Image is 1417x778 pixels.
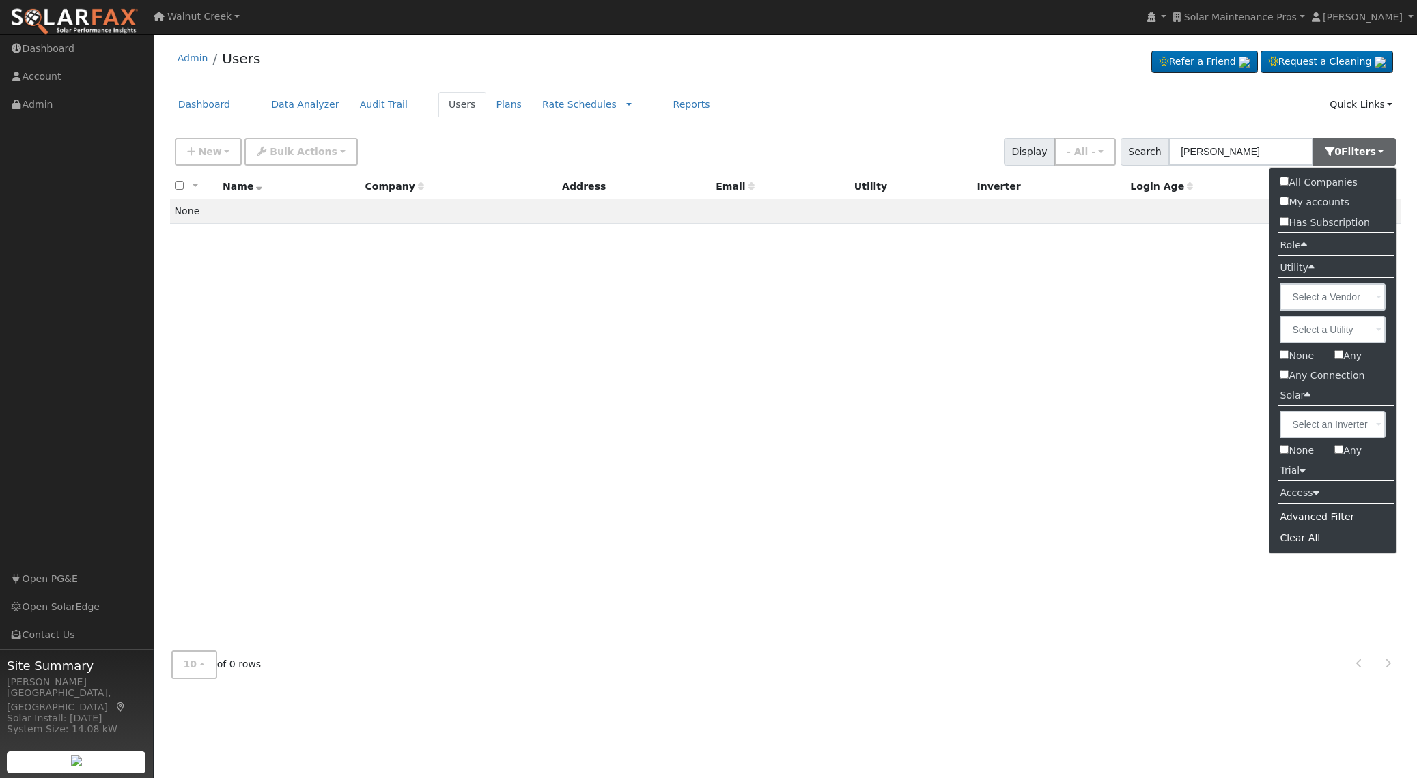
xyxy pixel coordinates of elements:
[1341,146,1376,157] span: Filter
[1269,461,1316,480] label: Trial
[1184,12,1297,23] span: Solar Maintenance Pros
[1370,146,1375,157] span: s
[1280,370,1289,379] input: Any Connection
[1269,528,1396,549] div: Clear All
[7,657,146,675] span: Site Summary
[244,138,357,166] button: Bulk Actions
[1261,51,1393,74] a: Request a Cleaning
[1334,350,1343,359] input: Any
[1280,350,1289,359] input: None
[1269,441,1324,461] label: None
[438,92,486,117] a: Users
[716,181,754,192] span: Email
[7,722,146,736] div: System Size: 14.08 kW
[1313,138,1396,166] button: 0Filters
[71,755,82,766] img: retrieve
[270,146,337,157] span: Bulk Actions
[7,711,146,725] div: Solar Install: [DATE]
[7,675,146,689] div: [PERSON_NAME]
[171,650,262,678] span: of 0 rows
[1168,138,1313,166] input: Search
[261,92,350,117] a: Data Analyzer
[184,659,197,669] span: 10
[115,702,127,712] a: Map
[1151,51,1258,74] a: Refer a Friend
[170,199,1401,224] td: None
[1280,445,1289,454] input: None
[198,146,221,157] span: New
[977,179,1121,194] div: Inverter
[1054,138,1116,166] button: - All -
[10,8,139,36] img: SolarFax
[168,92,241,117] a: Dashboard
[1269,213,1380,233] label: Has Subscription
[1269,235,1317,255] label: Role
[1280,177,1289,186] input: All Companies
[1269,258,1324,278] label: Utility
[662,92,720,117] a: Reports
[1334,445,1343,454] input: Any
[854,179,968,194] div: Utility
[1269,366,1396,386] label: Any Connection
[1280,411,1386,438] input: Select an Inverter
[1269,173,1367,192] label: All Companies
[1324,441,1372,461] label: Any
[350,92,418,117] a: Audit Trail
[486,92,532,117] a: Plans
[222,51,260,67] a: Users
[178,53,208,63] a: Admin
[167,11,232,22] span: Walnut Creek
[7,686,146,715] div: [GEOGRAPHIC_DATA], [GEOGRAPHIC_DATA]
[1269,192,1359,212] label: My accounts
[1324,346,1372,366] label: Any
[223,181,263,192] span: Name
[1280,217,1289,226] input: Has Subscription
[542,99,617,110] a: Rate Schedules
[1375,57,1386,68] img: retrieve
[1280,283,1386,311] input: Select a Vendor
[1269,386,1321,405] label: Solar
[1280,197,1289,205] input: My accounts
[1269,483,1329,503] label: Access
[175,138,242,166] button: New
[1323,12,1403,23] span: [PERSON_NAME]
[1269,346,1324,366] label: None
[562,179,706,194] div: Address
[171,650,217,678] button: 10
[1319,92,1403,117] a: Quick Links
[1239,57,1250,68] img: retrieve
[1121,138,1169,166] span: Search
[1280,316,1386,343] input: Select a Utility
[1269,506,1396,528] div: Advanced Filter
[1004,138,1055,166] span: Display
[365,181,423,192] span: Company name
[1130,181,1193,192] span: Days since last login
